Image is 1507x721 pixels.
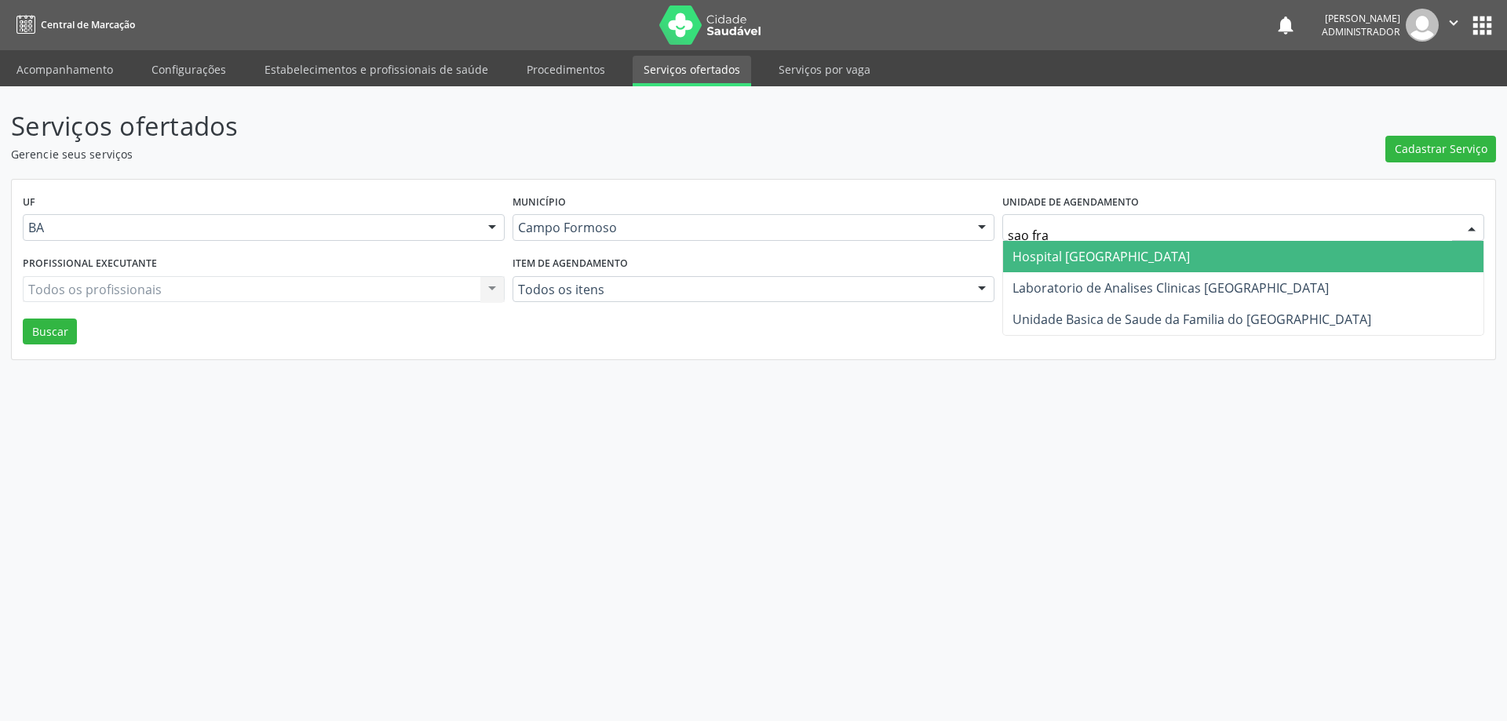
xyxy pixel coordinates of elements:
[11,107,1050,146] p: Serviços ofertados
[23,252,157,276] label: Profissional executante
[1275,14,1297,36] button: notifications
[41,18,135,31] span: Central de Marcação
[23,191,35,215] label: UF
[516,56,616,83] a: Procedimentos
[1395,140,1487,157] span: Cadastrar Serviço
[1013,311,1371,328] span: Unidade Basica de Saude da Familia do [GEOGRAPHIC_DATA]
[513,252,628,276] label: Item de agendamento
[1322,12,1400,25] div: [PERSON_NAME]
[1002,191,1139,215] label: Unidade de agendamento
[1469,12,1496,39] button: apps
[1013,279,1329,297] span: Laboratorio de Analises Clinicas [GEOGRAPHIC_DATA]
[1439,9,1469,42] button: 
[518,282,962,297] span: Todos os itens
[633,56,751,86] a: Serviços ofertados
[5,56,124,83] a: Acompanhamento
[1406,9,1439,42] img: img
[1322,25,1400,38] span: Administrador
[28,220,473,235] span: BA
[1013,248,1190,265] span: Hospital [GEOGRAPHIC_DATA]
[518,220,962,235] span: Campo Formoso
[1008,220,1452,251] input: Selecione um estabelecimento
[1385,136,1496,162] button: Cadastrar Serviço
[11,12,135,38] a: Central de Marcação
[768,56,881,83] a: Serviços por vaga
[140,56,237,83] a: Configurações
[1445,14,1462,31] i: 
[513,191,566,215] label: Município
[23,319,77,345] button: Buscar
[254,56,499,83] a: Estabelecimentos e profissionais de saúde
[11,146,1050,162] p: Gerencie seus serviços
